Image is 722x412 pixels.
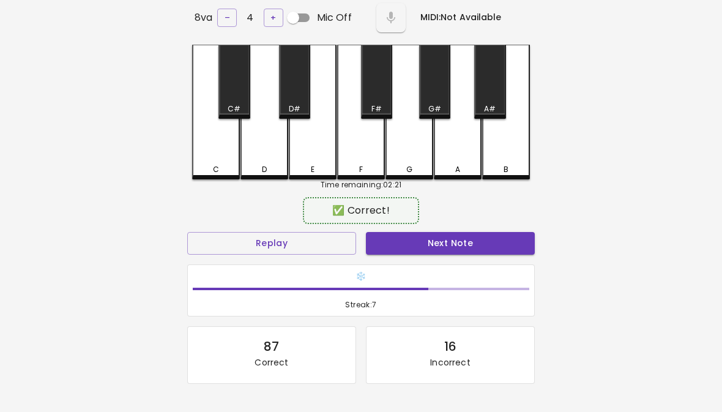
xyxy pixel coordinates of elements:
p: Incorrect [430,356,470,369]
div: Time remaining: 02:21 [192,179,530,190]
h6: ❄️ [193,270,529,283]
p: Correct [255,356,288,369]
div: 16 [444,337,456,356]
div: F [359,164,363,175]
h6: 8va [195,9,212,26]
div: D [262,164,267,175]
div: B [504,164,508,175]
div: D# [289,103,300,114]
div: ✅ Correct! [309,203,412,218]
div: 87 [264,337,279,356]
button: Replay [187,232,356,255]
button: – [217,9,237,28]
div: E [311,164,314,175]
div: A [455,164,460,175]
div: F# [371,103,382,114]
div: G [406,164,412,175]
button: Next Note [366,232,535,255]
div: C [213,164,219,175]
div: C# [228,103,240,114]
h6: 4 [247,9,253,26]
button: + [264,9,283,28]
h6: MIDI: Not Available [420,11,502,24]
div: G# [428,103,441,114]
span: Mic Off [317,10,352,25]
div: A# [484,103,496,114]
span: Streak: 7 [193,299,529,311]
